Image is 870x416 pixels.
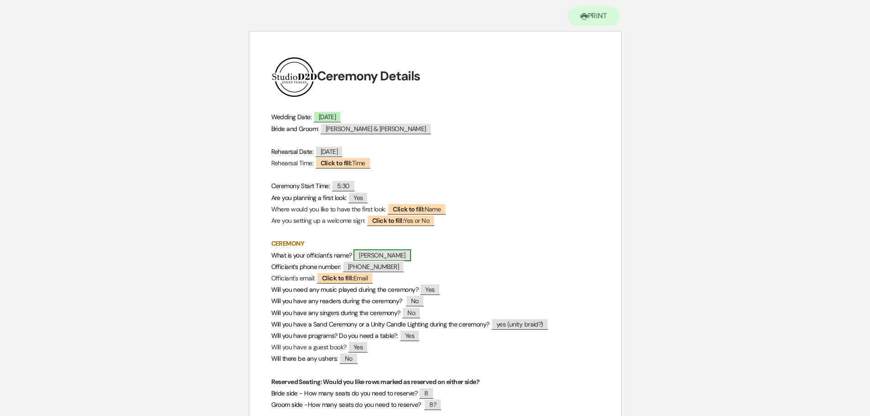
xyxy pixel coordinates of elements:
span: Groom side - [271,400,308,409]
span: 8 [419,387,433,399]
span: Are you planning a first look: [271,194,347,202]
span: Email [316,272,373,284]
span: No [406,295,424,306]
p: Will you have a guest book? [271,342,599,353]
p: Where would you like to have the first look: [271,204,599,215]
span: Ceremony Start Time: [271,182,330,190]
span: Bride side - How many seats do you need to reserve? [271,389,417,397]
button: Print [568,7,620,26]
span: Officiant’s phone number: [271,263,341,271]
span: How many seats do you need to reserve? [308,400,421,409]
span: Will you have programs? Do you need a table?: [271,332,398,340]
span: [DATE] [315,146,343,157]
span: Will you have a Sand Ceremony or a Unity Candle Lighting during the ceremony? [271,320,490,328]
span: Will you have any readers during the ceremony? [271,297,402,305]
span: yes (unity braid?) [491,318,548,330]
span: Yes [348,341,368,353]
span: No [402,307,421,318]
span: 5:30 [332,180,355,191]
span: Will you need any music played during the ceremony? [271,285,418,294]
p: Officiant's email: [271,273,599,284]
p: Rehearsal Time: [271,158,599,169]
span: Wedding Date: [271,113,312,121]
span: Will there be any ushers: [271,354,338,363]
span: No [339,353,358,364]
span: Yes [400,330,420,341]
b: Click to fill: [321,159,352,167]
strong: CEREMONY [271,239,305,247]
span: What is your officiant's name? [271,251,352,259]
img: Studio D2D Final LogosUPDATE_LogoTag Black (3).png [271,54,317,100]
span: Name [387,203,446,215]
span: Rehearsal Date: [271,147,314,156]
span: Yes or No [367,215,435,226]
span: [PERSON_NAME] & [PERSON_NAME] [320,123,432,134]
p: Are you setting up a welcome sign: [271,215,599,226]
span: Time [315,157,371,169]
strong: Ceremony Details [271,68,420,84]
b: Click to fill: [322,274,353,282]
span: [DATE] [313,111,342,122]
span: Yes [348,192,368,203]
span: Will you have any singers during the ceremony? [271,309,401,317]
b: Click to fill: [393,205,424,213]
strong: Reserved Seating: Would you like rows marked as reserved on either side? [271,378,480,386]
span: Yes [420,284,440,295]
b: Click to fill: [372,216,404,225]
span: [PERSON_NAME] [353,249,411,261]
span: [PHONE_NUMBER] [343,261,404,272]
span: Bride and Groom: [271,125,319,133]
span: 8? [424,399,442,410]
